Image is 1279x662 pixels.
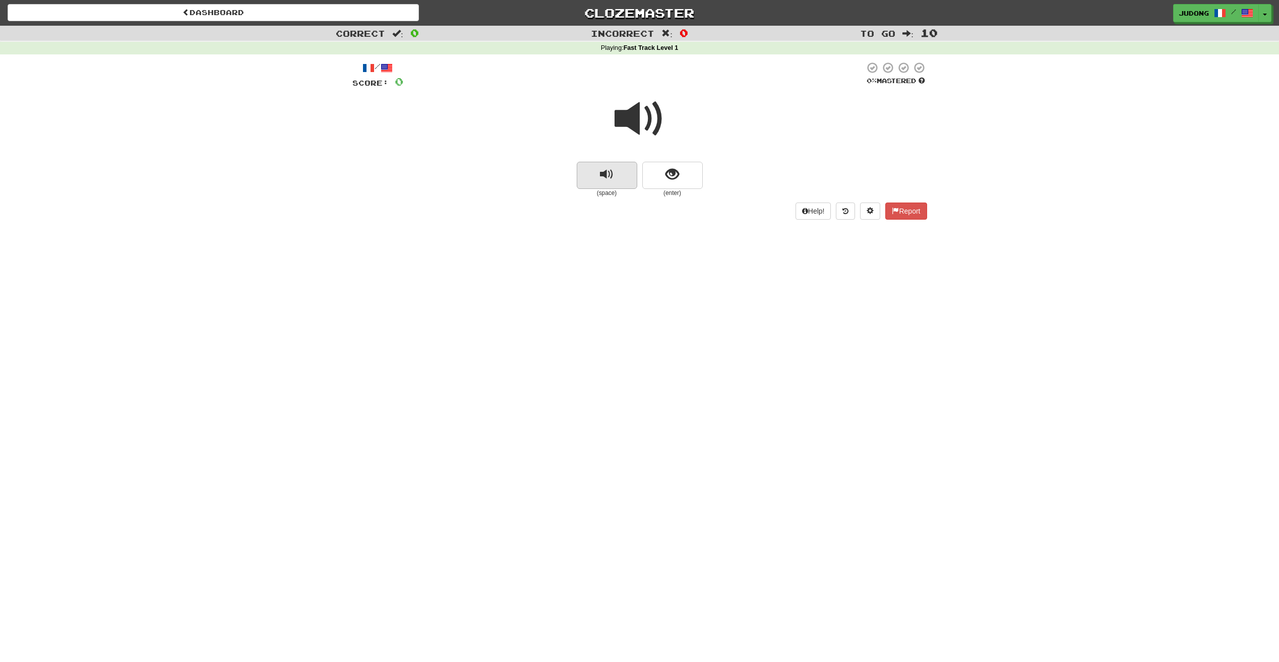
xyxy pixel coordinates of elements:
div: / [352,61,403,74]
button: Help! [796,203,831,220]
a: judong / [1173,4,1259,22]
button: show sentence [642,162,703,189]
span: 0 % [867,77,877,85]
strong: Fast Track Level 1 [624,44,679,51]
a: Clozemaster [434,4,845,22]
small: (enter) [642,189,703,197]
div: Mastered [865,77,927,86]
small: (space) [577,189,637,197]
span: / [1231,8,1236,15]
span: judong [1179,9,1209,18]
button: Report [885,203,927,220]
span: : [392,29,403,38]
span: : [902,29,913,38]
span: : [661,29,673,38]
span: 0 [410,27,419,39]
span: 0 [680,27,688,39]
span: 0 [395,75,403,88]
a: Dashboard [8,4,419,21]
span: Score: [352,79,389,87]
button: replay audio [577,162,637,189]
span: Correct [336,28,385,38]
span: Incorrect [591,28,654,38]
span: To go [860,28,895,38]
button: Round history (alt+y) [836,203,855,220]
span: 10 [921,27,938,39]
